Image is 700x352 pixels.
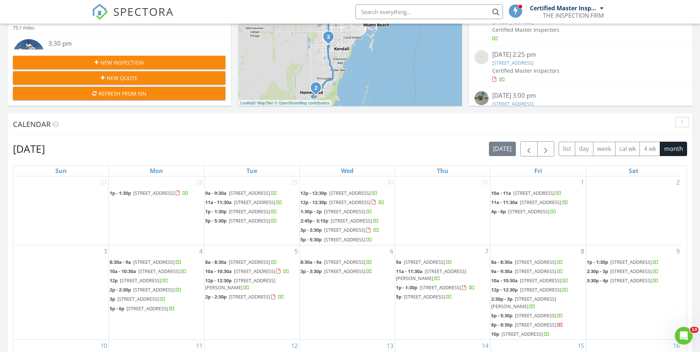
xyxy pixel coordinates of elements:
a: 9a - 9:30a [STREET_ADDRESS] [205,189,299,198]
span: [STREET_ADDRESS] [324,208,365,215]
div: Refresh from ISN [19,90,220,97]
a: Saturday [627,166,640,176]
img: streetview [475,50,489,64]
span: [STREET_ADDRESS] [515,268,556,275]
span: [STREET_ADDRESS] [229,259,270,265]
a: 8a - 8:30a [STREET_ADDRESS] [205,258,299,267]
span: [STREET_ADDRESS] [324,259,365,265]
span: [STREET_ADDRESS] [404,259,445,265]
span: 1p - 1:30p [396,284,417,291]
span: [STREET_ADDRESS] [133,286,175,293]
td: Go to August 6, 2025 [300,245,395,340]
a: 12p [STREET_ADDRESS] [110,277,168,284]
a: 1p - 1:30p [STREET_ADDRESS] [587,258,680,267]
a: Go to July 31, 2025 [480,176,490,188]
span: 5p - 6p [110,305,124,312]
span: 12p - 12:30p [300,199,327,206]
a: 10a - 10:30a [STREET_ADDRESS] [110,268,187,275]
span: [STREET_ADDRESS] [515,259,556,265]
span: [STREET_ADDRESS] [324,236,365,243]
span: [STREET_ADDRESS] [331,217,372,224]
button: month [660,142,687,156]
a: 3p [STREET_ADDRESS] [110,296,166,302]
span: 9a - 9:30a [491,268,513,275]
span: [STREET_ADDRESS] [234,268,275,275]
span: 2:30p - 3p [491,296,513,302]
span: [STREET_ADDRESS] [117,296,159,302]
a: Go to July 30, 2025 [385,176,395,188]
img: streetview [13,39,45,71]
span: [STREET_ADDRESS] [138,268,180,275]
button: New Inspection [13,56,225,69]
a: 12p - 12:30p [STREET_ADDRESS] [491,286,568,293]
span: New Quote [107,74,138,82]
a: 10p [STREET_ADDRESS] [491,331,550,337]
a: Go to August 4, 2025 [198,245,204,257]
span: 8:30a - 9a [300,259,322,265]
div: [DATE] 2:25 pm [492,50,669,59]
button: 4 wk [639,142,660,156]
span: [STREET_ADDRESS] [229,293,270,300]
span: Certified Master Inspectors [492,26,559,33]
span: [STREET_ADDRESS] [420,284,461,291]
h2: [DATE] [13,141,45,156]
a: 3p - 3:30p [STREET_ADDRESS] [300,267,394,276]
a: 1p - 1:30p [STREET_ADDRESS] [205,208,277,215]
a: 2:30p - 3p [STREET_ADDRESS] [587,268,659,275]
a: 2p - 2:30p [STREET_ADDRESS] [205,293,284,300]
a: 8p - 8:30p [STREET_ADDRESS] [491,321,563,328]
button: Previous month [520,141,538,156]
td: Go to July 28, 2025 [109,176,204,245]
a: 8:30a - 9a [STREET_ADDRESS] [300,259,372,265]
a: 11a - 11:30a [STREET_ADDRESS][PERSON_NAME] [396,267,490,283]
span: 8p - 8:30p [491,321,513,328]
a: 2:45p - 3:15p [STREET_ADDRESS] [300,217,379,224]
div: [DATE] 3:00 pm [492,91,669,100]
a: 10a - 10:30a [STREET_ADDRESS] [205,267,299,276]
a: 3:30 pm [STREET_ADDRESS] Certified Master Inspectors 32 minutes drive time 23.2 miles [13,39,225,87]
a: 12p [STREET_ADDRESS] [110,276,203,285]
a: Tuesday [245,166,259,176]
button: Refresh from ISN [13,87,225,100]
a: [DATE] 3:00 pm [STREET_ADDRESS] Certified Master Inspectors [475,91,687,124]
a: 5p - 5:30p [STREET_ADDRESS] [491,311,585,320]
span: 1p - 1:30p [587,259,608,265]
a: 2:30p - 3p [STREET_ADDRESS] [587,267,680,276]
a: 9a - 9:30a [STREET_ADDRESS] [491,268,563,275]
i: 2 [314,86,317,91]
td: Go to July 29, 2025 [204,176,300,245]
a: [STREET_ADDRESS] [492,100,534,107]
span: [STREET_ADDRESS] [127,305,168,312]
a: 9a [STREET_ADDRESS] [396,259,452,265]
a: 1:30p - 2p [STREET_ADDRESS] [300,208,372,215]
a: 9a - 9:30a [STREET_ADDRESS] [205,190,277,196]
img: The Best Home Inspection Software - Spectora [92,4,108,20]
a: 10a - 11a [STREET_ADDRESS] [491,189,585,198]
a: © OpenStreetMap contributors [275,101,330,105]
button: Next month [537,141,555,156]
span: 10a - 11a [491,190,511,196]
span: [STREET_ADDRESS] [229,208,270,215]
span: Calendar [13,119,51,129]
button: New Quote [13,71,225,84]
a: 8:30a - 9a [STREET_ADDRESS] [110,259,182,265]
a: 11a - 11:30a [STREET_ADDRESS][PERSON_NAME] [396,268,466,282]
span: 8a - 8:30a [491,259,513,265]
a: 9a - 9:30a [STREET_ADDRESS] [491,267,585,276]
span: [STREET_ADDRESS] [229,190,270,196]
a: Go to August 6, 2025 [389,245,395,257]
div: 3:30 pm [48,39,208,48]
a: 10a - 10:30a [STREET_ADDRESS] [110,267,203,276]
a: 3p - 3:30p [STREET_ADDRESS] [300,227,379,233]
a: 10a - 10:30a [STREET_ADDRESS] [491,276,585,285]
a: Go to August 16, 2025 [672,340,681,352]
button: cal wk [615,142,640,156]
span: 9a [396,259,401,265]
iframe: Intercom live chat [675,327,693,345]
span: 11a - 11:30a [205,199,232,206]
span: [STREET_ADDRESS] [508,208,549,215]
span: [STREET_ADDRESS] [610,268,652,275]
a: 1p - 1:30p [STREET_ADDRESS] [205,207,299,216]
td: Go to July 31, 2025 [395,176,490,245]
span: [STREET_ADDRESS] [329,199,370,206]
